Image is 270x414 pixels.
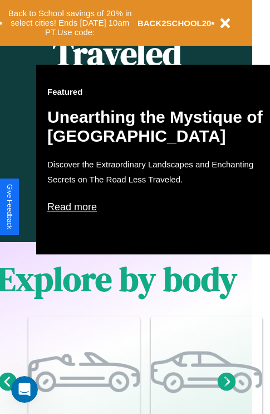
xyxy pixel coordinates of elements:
[47,87,270,97] h3: Featured
[3,6,138,40] button: Back to School savings of 20% in select cities! Ends [DATE] 10am PT.Use code:
[47,157,270,187] p: Discover the Extraordinary Landscapes and Enchanting Secrets on The Road Less Traveled.
[11,376,38,403] iframe: Intercom live chat
[138,18,212,28] b: BACK2SCHOOL20
[6,184,13,229] div: Give Feedback
[47,108,270,146] h2: Unearthing the Mystique of [GEOGRAPHIC_DATA]
[47,198,270,216] p: Read more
